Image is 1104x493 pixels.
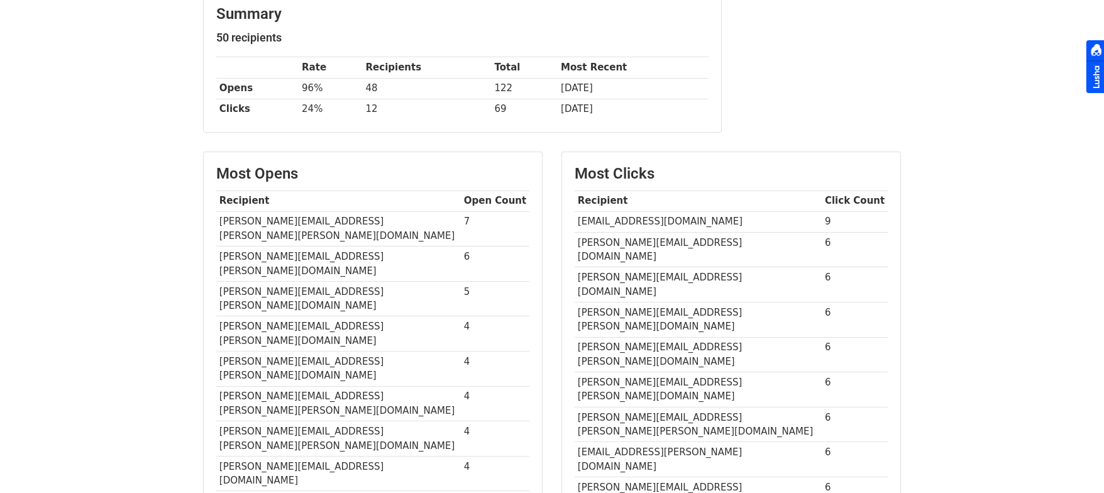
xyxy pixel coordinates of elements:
[216,31,709,45] h5: 50 recipients
[216,191,461,211] th: Recipient
[558,99,709,119] td: [DATE]
[822,337,888,372] td: 6
[492,57,558,78] th: Total
[822,191,888,211] th: Click Count
[461,421,529,457] td: 4
[575,191,822,211] th: Recipient
[216,99,299,119] th: Clicks
[216,281,461,316] td: [PERSON_NAME][EMAIL_ADDRESS][PERSON_NAME][DOMAIN_NAME]
[461,456,529,491] td: 4
[299,99,363,119] td: 24%
[363,78,492,99] td: 48
[575,372,822,407] td: [PERSON_NAME][EMAIL_ADDRESS][PERSON_NAME][DOMAIN_NAME]
[461,316,529,352] td: 4
[216,165,529,183] h3: Most Opens
[575,337,822,372] td: [PERSON_NAME][EMAIL_ADDRESS][PERSON_NAME][DOMAIN_NAME]
[461,386,529,421] td: 4
[822,302,888,337] td: 6
[363,99,492,119] td: 12
[461,191,529,211] th: Open Count
[575,211,822,232] td: [EMAIL_ADDRESS][DOMAIN_NAME]
[492,78,558,99] td: 122
[822,267,888,302] td: 6
[822,407,888,442] td: 6
[216,246,461,282] td: [PERSON_NAME][EMAIL_ADDRESS][PERSON_NAME][DOMAIN_NAME]
[575,442,822,477] td: [EMAIL_ADDRESS][PERSON_NAME][DOMAIN_NAME]
[1041,433,1104,493] iframe: Chat Widget
[575,232,822,267] td: [PERSON_NAME][EMAIL_ADDRESS][DOMAIN_NAME]
[216,5,709,23] h3: Summary
[299,78,363,99] td: 96%
[461,246,529,282] td: 6
[822,211,888,232] td: 9
[558,78,709,99] td: [DATE]
[558,57,709,78] th: Most Recent
[461,352,529,387] td: 4
[575,407,822,442] td: [PERSON_NAME][EMAIL_ADDRESS][PERSON_NAME][PERSON_NAME][DOMAIN_NAME]
[492,99,558,119] td: 69
[216,386,461,421] td: [PERSON_NAME][EMAIL_ADDRESS][PERSON_NAME][PERSON_NAME][DOMAIN_NAME]
[216,456,461,491] td: [PERSON_NAME][EMAIL_ADDRESS][DOMAIN_NAME]
[216,78,299,99] th: Opens
[299,57,363,78] th: Rate
[822,232,888,267] td: 6
[216,352,461,387] td: [PERSON_NAME][EMAIL_ADDRESS][PERSON_NAME][DOMAIN_NAME]
[216,316,461,352] td: [PERSON_NAME][EMAIL_ADDRESS][PERSON_NAME][DOMAIN_NAME]
[575,302,822,337] td: [PERSON_NAME][EMAIL_ADDRESS][PERSON_NAME][DOMAIN_NAME]
[461,281,529,316] td: 5
[363,57,492,78] th: Recipients
[216,211,461,246] td: [PERSON_NAME][EMAIL_ADDRESS][PERSON_NAME][PERSON_NAME][DOMAIN_NAME]
[575,267,822,302] td: [PERSON_NAME][EMAIL_ADDRESS][DOMAIN_NAME]
[575,165,888,183] h3: Most Clicks
[461,211,529,246] td: 7
[822,372,888,407] td: 6
[216,421,461,457] td: [PERSON_NAME][EMAIL_ADDRESS][PERSON_NAME][PERSON_NAME][DOMAIN_NAME]
[822,442,888,477] td: 6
